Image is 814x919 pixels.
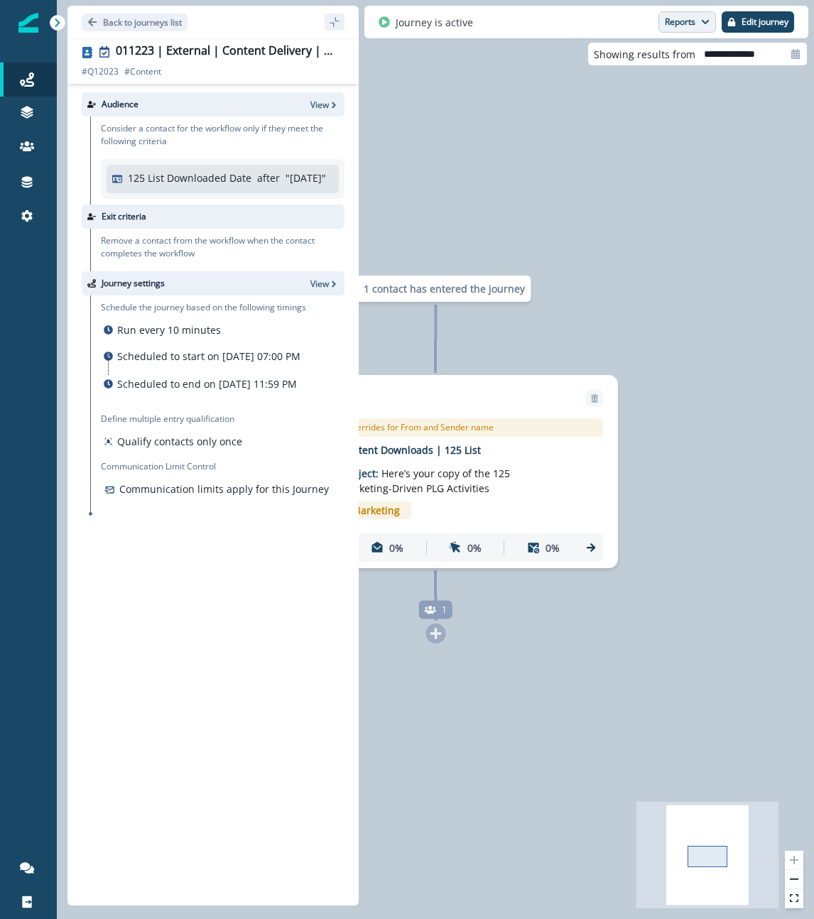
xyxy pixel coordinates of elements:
[101,413,245,425] p: Define multiple entry qualification
[340,457,518,496] p: Subject:
[300,276,572,302] div: 1 contact has entered the journey
[117,376,297,391] p: Scheduled to end on [DATE] 11:59 PM
[435,570,436,621] g: Edge from 63b70ab1ea1980118c66d9da to node-add-under-161d0617-0d8d-498f-b76f-84c21d68483e
[722,11,794,33] button: Edit journey
[340,442,568,457] p: Content Downloads | 125 List
[116,44,339,60] div: 011223 | External | Content Delivery | Marketing | 125 List
[289,421,494,434] p: This asset has overrides for From and Sender name
[594,47,695,62] p: Showing results from
[435,305,436,373] g: Edge from node-dl-count to 63b70ab1ea1980118c66d9da
[364,281,525,296] p: 1 contact has entered the journey
[257,170,280,185] p: after
[389,540,403,555] p: 0%
[128,170,251,185] p: 125 List Downloaded Date
[102,210,146,223] p: Exit criteria
[101,234,344,260] p: Remove a contact from the workflow when the contact completes the workflow
[253,375,618,568] div: Send emailRemoveThis asset has overrides for From and Sender nameemail asset unavailableContent D...
[101,460,344,473] p: Communication Limit Control
[396,15,473,30] p: Journey is active
[102,277,165,290] p: Journey settings
[18,13,38,33] img: Inflection
[101,122,344,148] p: Consider a contact for the workflow only if they meet the following criteria
[546,540,560,555] p: 0%
[124,65,161,78] p: # Content
[310,278,329,290] p: View
[117,434,242,449] p: Qualify contacts only once
[785,889,803,908] button: fit view
[340,467,510,495] span: Here’s your copy of the 125 Marketing-Driven PLG Activities
[325,13,344,31] button: sidebar collapse toggle
[340,501,411,519] span: Marketing
[442,604,447,616] span: 1
[102,98,139,111] p: Audience
[310,99,329,111] p: View
[785,870,803,889] button: zoom out
[117,322,221,337] p: Run every 10 minutes
[117,349,300,364] p: Scheduled to start on [DATE] 07:00 PM
[658,11,716,33] button: Reports
[119,482,329,496] p: Communication limits apply for this Journey
[82,65,119,78] p: # Q12023
[467,540,482,555] p: 0%
[101,301,306,314] p: Schedule the journey based on the following timings
[310,99,339,111] button: View
[286,170,326,185] p: " [DATE] "
[82,13,188,31] button: Go back
[742,17,788,27] p: Edit journey
[310,278,339,290] button: View
[103,16,182,28] p: Back to journeys list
